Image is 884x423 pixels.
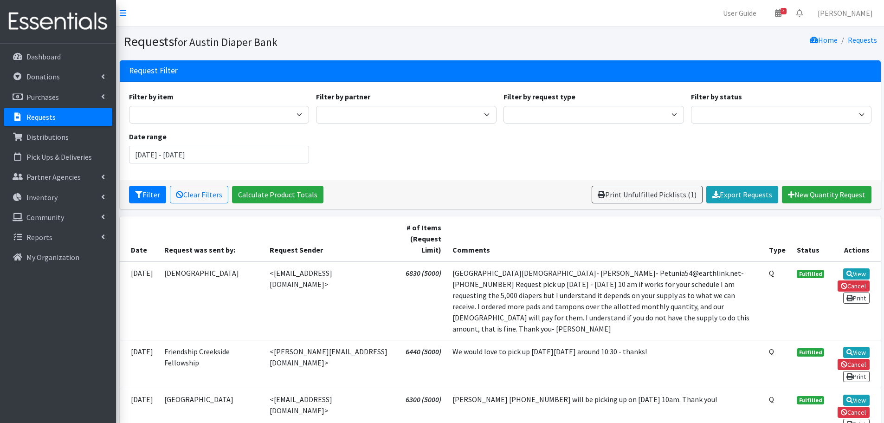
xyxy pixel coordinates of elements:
[447,261,763,340] td: [GEOGRAPHIC_DATA][DEMOGRAPHIC_DATA]- [PERSON_NAME]- Petunia54@earthlink.net- [PHONE_NUMBER] Reque...
[26,253,79,262] p: My Organization
[447,216,763,261] th: Comments
[264,261,396,340] td: <[EMAIL_ADDRESS][DOMAIN_NAME]>
[843,347,870,358] a: View
[4,88,112,106] a: Purchases
[4,148,112,166] a: Pick Ups & Deliveries
[810,4,880,22] a: [PERSON_NAME]
[4,188,112,207] a: Inventory
[843,395,870,406] a: View
[120,261,159,340] td: [DATE]
[26,193,58,202] p: Inventory
[4,168,112,186] a: Partner Agencies
[316,91,370,102] label: Filter by partner
[397,340,447,388] td: 6440 (5000)
[503,91,575,102] label: Filter by request type
[26,112,56,122] p: Requests
[4,128,112,146] a: Distributions
[129,91,174,102] label: Filter by item
[848,35,877,45] a: Requests
[159,261,265,340] td: [DEMOGRAPHIC_DATA]
[170,186,228,203] a: Clear Filters
[129,186,166,203] button: Filter
[797,270,825,278] span: Fulfilled
[4,47,112,66] a: Dashboard
[843,371,870,382] a: Print
[838,407,870,418] a: Cancel
[843,293,870,304] a: Print
[843,268,870,280] a: View
[691,91,742,102] label: Filter by status
[706,186,778,203] a: Export Requests
[768,4,789,22] a: 3
[26,52,61,61] p: Dashboard
[4,248,112,267] a: My Organization
[129,131,167,142] label: Date range
[174,35,277,49] small: for Austin Diaper Bank
[120,216,159,261] th: Date
[26,213,64,222] p: Community
[159,340,265,388] td: Friendship Creekside Fellowship
[782,186,871,203] a: New Quantity Request
[129,146,310,163] input: January 1, 2011 - December 31, 2011
[769,268,774,278] abbr: Quantity
[838,359,870,370] a: Cancel
[26,172,81,182] p: Partner Agencies
[129,66,178,76] h3: Request Filter
[763,216,791,261] th: Type
[264,340,396,388] td: <[PERSON_NAME][EMAIL_ADDRESS][DOMAIN_NAME]>
[447,340,763,388] td: We would love to pick up [DATE][DATE] around 10:30 - thanks!
[26,72,60,81] p: Donations
[838,280,870,292] a: Cancel
[26,152,92,162] p: Pick Ups & Deliveries
[797,396,825,404] span: Fulfilled
[791,216,830,261] th: Status
[797,348,825,357] span: Fulfilled
[26,132,69,142] p: Distributions
[397,261,447,340] td: 6830 (5000)
[781,8,787,14] span: 3
[592,186,703,203] a: Print Unfulfilled Picklists (1)
[4,108,112,126] a: Requests
[232,186,323,203] a: Calculate Product Totals
[120,340,159,388] td: [DATE]
[769,347,774,356] abbr: Quantity
[4,67,112,86] a: Donations
[397,216,447,261] th: # of Items (Request Limit)
[123,33,497,50] h1: Requests
[4,228,112,247] a: Reports
[264,216,396,261] th: Request Sender
[4,6,112,37] img: HumanEssentials
[26,233,52,242] p: Reports
[26,92,59,102] p: Purchases
[830,216,880,261] th: Actions
[716,4,764,22] a: User Guide
[810,35,838,45] a: Home
[159,216,265,261] th: Request was sent by:
[4,208,112,227] a: Community
[769,395,774,404] abbr: Quantity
